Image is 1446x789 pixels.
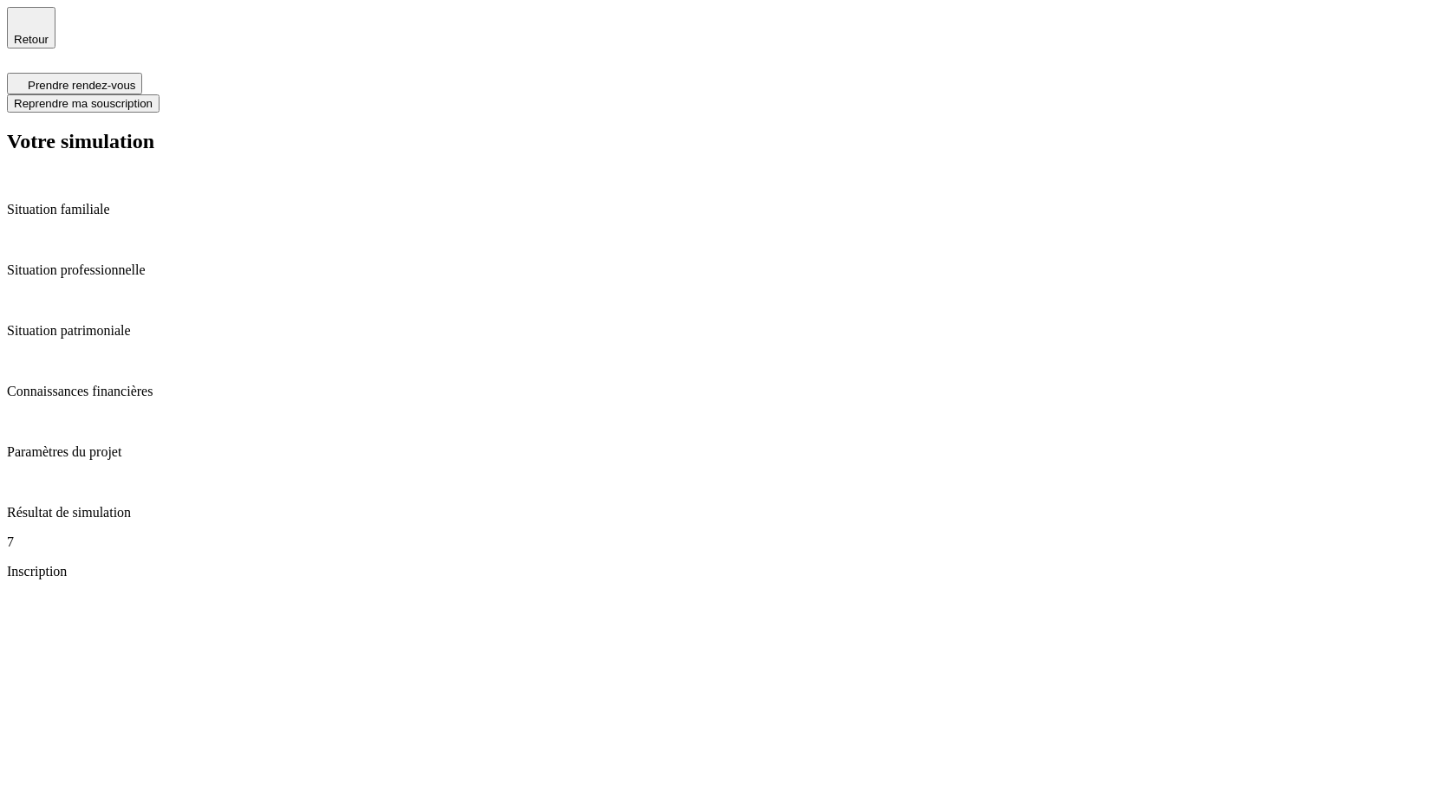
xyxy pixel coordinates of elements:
[7,94,160,113] button: Reprendre ma souscription
[7,130,1439,153] h2: Votre simulation
[7,202,1439,217] p: Situation familiale
[7,7,55,49] button: Retour
[7,564,1439,579] p: Inscription
[7,73,142,94] button: Prendre rendez-vous
[7,505,1439,521] p: Résultat de simulation
[7,384,1439,399] p: Connaissances financières
[7,444,1439,460] p: Paramètres du projet
[7,323,1439,339] p: Situation patrimoniale
[28,79,135,92] span: Prendre rendez-vous
[14,33,49,46] span: Retour
[14,97,153,110] span: Reprendre ma souscription
[7,534,1439,550] p: 7
[7,262,1439,278] p: Situation professionnelle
